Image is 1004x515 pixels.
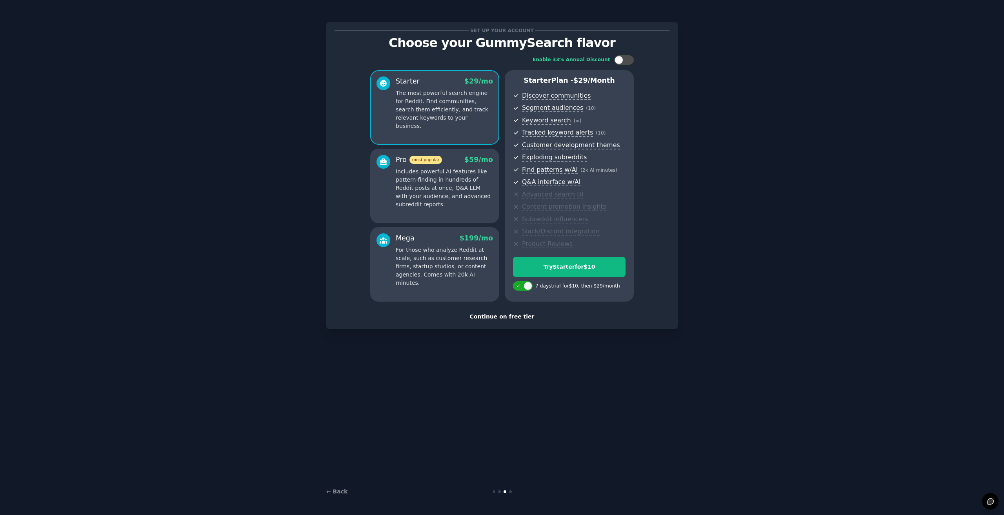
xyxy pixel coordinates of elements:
[513,263,625,271] div: Try Starter for $10
[535,283,620,290] div: 7 days trial for $10 , then $ 29 /month
[580,167,617,173] span: ( 2k AI minutes )
[460,234,493,242] span: $ 199 /mo
[522,178,580,186] span: Q&A interface w/AI
[522,215,588,224] span: Subreddit influencers
[335,36,669,50] p: Choose your GummySearch flavor
[522,129,593,137] span: Tracked keyword alerts
[573,76,615,84] span: $ 29 /month
[522,240,573,248] span: Product Reviews
[522,92,591,100] span: Discover communities
[522,166,578,174] span: Find patterns w/AI
[513,257,626,277] button: TryStarterfor$10
[513,76,626,86] p: Starter Plan -
[396,76,420,86] div: Starter
[574,118,582,124] span: ( ∞ )
[464,77,493,85] span: $ 29 /mo
[396,167,493,209] p: Includes powerful AI features like pattern-finding in hundreds of Reddit posts at once, Q&A LLM w...
[396,89,493,130] p: The most powerful search engine for Reddit. Find communities, search them efficiently, and track ...
[469,26,535,35] span: Set up your account
[396,233,415,243] div: Mega
[533,56,610,64] div: Enable 33% Annual Discount
[396,155,442,165] div: Pro
[335,313,669,321] div: Continue on free tier
[586,106,596,111] span: ( 10 )
[522,203,606,211] span: Content promotion insights
[409,156,442,164] span: most popular
[522,104,583,112] span: Segment audiences
[596,130,606,136] span: ( 10 )
[522,227,600,236] span: Slack/Discord integration
[522,153,587,162] span: Exploding subreddits
[522,191,583,199] span: Advanced search UI
[464,156,493,164] span: $ 59 /mo
[326,488,347,495] a: ← Back
[522,116,571,125] span: Keyword search
[522,141,620,149] span: Customer development themes
[396,246,493,287] p: For those who analyze Reddit at scale, such as customer research firms, startup studios, or conte...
